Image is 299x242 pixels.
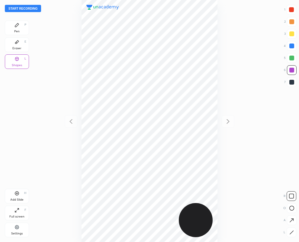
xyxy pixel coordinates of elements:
div: H [24,192,26,195]
div: 7 [284,77,297,87]
div: E [24,40,26,43]
div: P [24,23,26,26]
div: Pen [14,30,20,33]
div: 6 [284,65,297,75]
div: F [24,208,26,211]
div: 4 [284,41,297,51]
div: Add Slide [10,198,24,201]
div: 3 [284,29,297,39]
div: Shapes [12,64,22,67]
div: L [24,57,26,60]
div: 1 [284,5,296,15]
div: 5 [284,53,297,63]
button: Start recording [5,5,41,12]
img: logo.38c385cc.svg [86,5,119,10]
div: L [284,227,296,237]
div: Eraser [12,47,21,50]
div: 2 [284,17,297,27]
div: A [284,215,297,225]
div: Settings [11,232,23,235]
div: O [283,203,297,213]
div: Full screen [9,215,24,218]
div: R [284,191,296,201]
